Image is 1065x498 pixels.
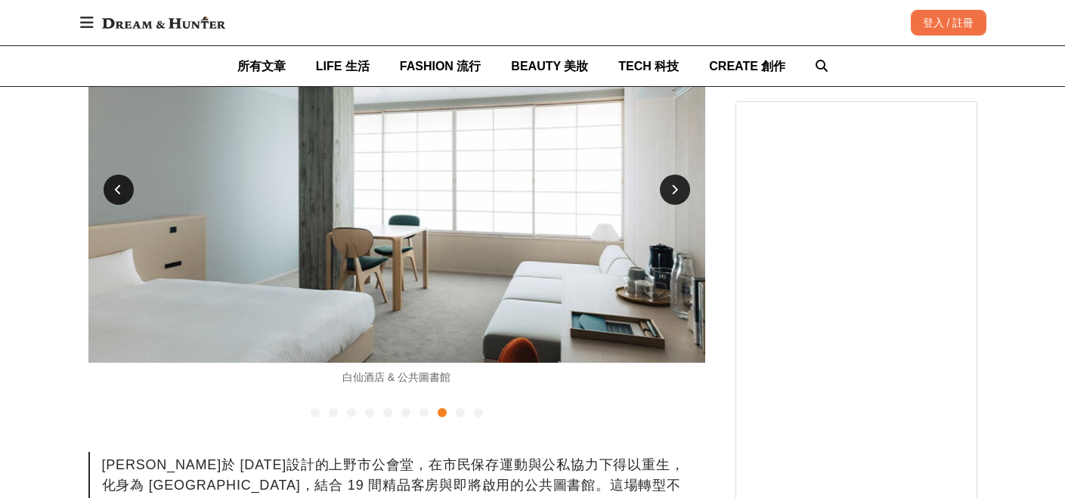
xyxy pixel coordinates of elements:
img: 白仙酒店 & 公共圖書館 [88,16,705,363]
div: 登入 / 註冊 [911,10,986,36]
a: CREATE 創作 [709,46,785,86]
span: LIFE 生活 [316,60,370,73]
span: 所有文章 [237,60,286,73]
div: 白仙酒店 & 公共圖書館 [88,370,705,385]
a: FASHION 流行 [400,46,481,86]
img: Dream & Hunter [94,9,233,36]
a: LIFE 生活 [316,46,370,86]
a: TECH 科技 [618,46,679,86]
span: TECH 科技 [618,60,679,73]
span: CREATE 創作 [709,60,785,73]
a: BEAUTY 美妝 [511,46,588,86]
span: FASHION 流行 [400,60,481,73]
span: BEAUTY 美妝 [511,60,588,73]
a: 所有文章 [237,46,286,86]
